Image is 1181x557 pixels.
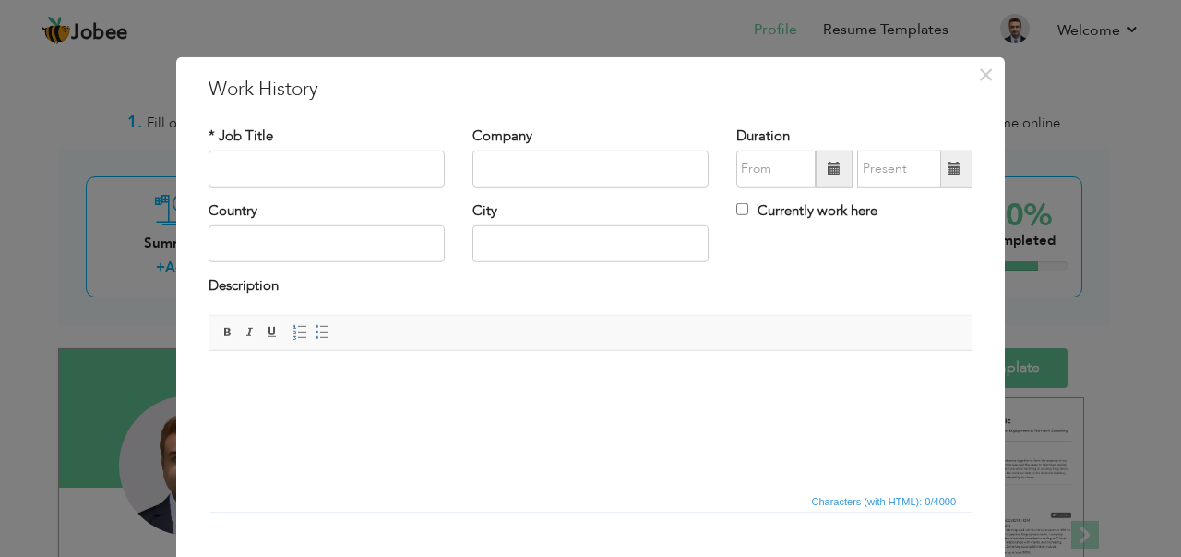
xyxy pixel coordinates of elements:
span: × [978,57,994,91]
div: Statistics [808,493,962,510]
label: Currently work here [736,201,877,221]
a: Italic [240,322,260,343]
a: Insert/Remove Bulleted List [312,322,332,343]
span: Characters (with HTML): 0/4000 [808,493,960,510]
input: From [736,151,816,188]
iframe: Rich Text Editor, workEditor [209,351,972,490]
input: Present [857,151,941,188]
label: Country [209,201,257,221]
label: Description [209,276,279,296]
label: Duration [736,126,790,145]
button: Close [971,59,1000,89]
a: Bold [218,322,238,343]
label: * Job Title [209,126,273,145]
a: Underline [262,322,282,343]
input: Currently work here [736,203,748,215]
label: Company [472,126,532,145]
h3: Work History [209,75,972,103]
a: Insert/Remove Numbered List [290,322,310,343]
label: City [472,201,497,221]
